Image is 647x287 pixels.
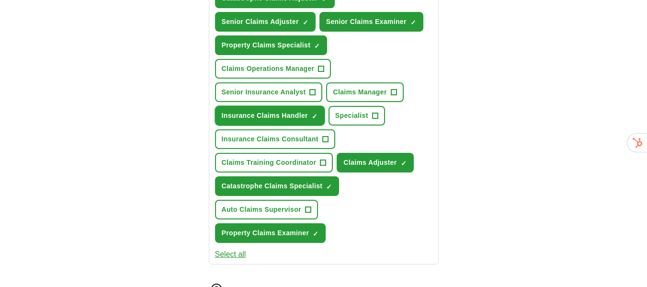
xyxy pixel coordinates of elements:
[215,176,340,196] button: Catastrophe Claims Specialist✓
[215,35,328,55] button: Property Claims Specialist✓
[319,12,423,32] button: Senior Claims Examiner✓
[215,106,325,126] button: Insurance Claims Handler✓
[337,153,413,172] button: Claims Adjuster✓
[343,158,397,168] span: Claims Adjuster
[222,40,311,50] span: Property Claims Specialist
[222,17,299,27] span: Senior Claims Adjuster
[215,249,246,260] button: Select all
[222,87,306,97] span: Senior Insurance Analyst
[215,223,326,243] button: Property Claims Examiner✓
[410,19,416,26] span: ✓
[222,134,318,144] span: Insurance Claims Consultant
[222,181,323,191] span: Catastrophe Claims Specialist
[215,59,331,79] button: Claims Operations Manager
[312,113,318,120] span: ✓
[326,17,407,27] span: Senior Claims Examiner
[222,111,308,121] span: Insurance Claims Handler
[215,153,333,172] button: Claims Training Coordinator
[215,129,335,149] button: Insurance Claims Consultant
[326,82,403,102] button: Claims Manager
[215,12,316,32] button: Senior Claims Adjuster✓
[329,106,385,126] button: Specialist
[222,205,301,215] span: Auto Claims Supervisor
[215,200,318,219] button: Auto Claims Supervisor
[222,228,309,238] span: Property Claims Examiner
[222,64,315,74] span: Claims Operations Manager
[303,19,308,26] span: ✓
[401,160,407,167] span: ✓
[333,87,386,97] span: Claims Manager
[222,158,317,168] span: Claims Training Coordinator
[215,82,323,102] button: Senior Insurance Analyst
[335,111,368,121] span: Specialist
[313,230,318,238] span: ✓
[314,42,320,50] span: ✓
[326,183,332,191] span: ✓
